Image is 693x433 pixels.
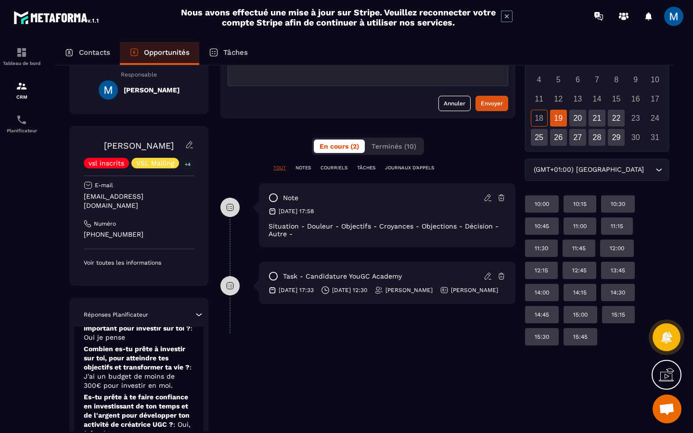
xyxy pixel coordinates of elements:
[475,96,508,111] button: Envoyer
[535,267,548,274] p: 12:15
[569,110,586,127] div: 20
[320,142,359,150] span: En cours (2)
[572,244,586,252] p: 11:45
[535,222,549,230] p: 10:45
[279,207,314,215] p: [DATE] 17:58
[627,110,644,127] div: 23
[646,71,663,88] div: 10
[223,48,248,57] p: Tâches
[124,86,180,94] h5: [PERSON_NAME]
[79,48,110,57] p: Contacts
[95,181,113,189] p: E-mail
[84,311,148,318] p: Réponses Planificateur
[569,90,586,107] div: 13
[572,267,587,274] p: 12:45
[573,200,587,208] p: 10:15
[269,222,506,238] div: Situation - Douleur - Objectifs - Croyances - Objections - Décision - Autre -
[569,71,586,88] div: 6
[589,71,605,88] div: 7
[531,110,548,127] div: 18
[550,71,567,88] div: 5
[535,200,549,208] p: 10:00
[550,110,567,127] div: 19
[2,107,41,140] a: schedulerschedulerPlanificateur
[589,90,605,107] div: 14
[589,129,605,146] div: 28
[573,222,587,230] p: 11:00
[366,140,422,153] button: Terminés (10)
[627,71,644,88] div: 9
[283,193,298,203] p: note
[573,333,588,341] p: 15:45
[646,129,663,146] div: 31
[180,7,496,27] h2: Nous avons effectué une mise à jour sur Stripe. Veuillez reconnecter votre compte Stripe afin de ...
[385,165,434,171] p: JOURNAUX D'APPELS
[608,90,625,107] div: 15
[611,289,625,296] p: 14:30
[531,90,548,107] div: 11
[573,289,587,296] p: 14:15
[199,42,257,65] a: Tâches
[535,333,549,341] p: 15:30
[332,286,367,294] p: [DATE] 12:30
[646,165,653,175] input: Search for option
[283,272,402,281] p: task - Candidature YouGC Academy
[529,52,665,146] div: Calendar days
[16,80,27,92] img: formation
[16,47,27,58] img: formation
[84,71,194,78] p: Responsable
[372,142,416,150] span: Terminés (10)
[16,114,27,126] img: scheduler
[531,71,548,88] div: 4
[451,286,498,294] p: [PERSON_NAME]
[438,96,471,111] button: Annuler
[120,42,199,65] a: Opportunités
[314,140,365,153] button: En cours (2)
[2,61,41,66] p: Tableau de bord
[279,286,314,294] p: [DATE] 17:33
[84,344,194,390] p: Combien es-tu prête à investir sur toi, pour atteindre tes objectifs et transformer ta vie ?
[608,71,625,88] div: 8
[84,230,194,239] p: [PHONE_NUMBER]
[608,110,625,127] div: 22
[295,165,311,171] p: NOTES
[589,110,605,127] div: 21
[94,220,116,228] p: Numéro
[531,165,646,175] span: (GMT+01:00) [GEOGRAPHIC_DATA]
[84,363,192,389] span: : J'ai un budget de moins de 300€ pour investir en moi.
[525,159,669,181] div: Search for option
[84,259,194,267] p: Voir toutes les informations
[612,311,625,318] p: 15:15
[627,90,644,107] div: 16
[535,244,548,252] p: 11:30
[535,311,549,318] p: 14:45
[2,39,41,73] a: formationformationTableau de bord
[550,90,567,107] div: 12
[385,286,433,294] p: [PERSON_NAME]
[181,159,194,169] p: +4
[104,140,174,151] a: [PERSON_NAME]
[2,94,41,100] p: CRM
[535,289,549,296] p: 14:00
[321,165,347,171] p: COURRIELS
[531,129,548,146] div: 25
[144,48,190,57] p: Opportunités
[89,160,124,166] p: vsl inscrits
[84,192,194,210] p: [EMAIL_ADDRESS][DOMAIN_NAME]
[2,73,41,107] a: formationformationCRM
[529,32,665,146] div: Calendar wrapper
[608,129,625,146] div: 29
[136,160,174,166] p: VSL Mailing
[273,165,286,171] p: TOUT
[610,244,624,252] p: 12:00
[357,165,375,171] p: TÂCHES
[653,395,681,423] a: Ouvrir le chat
[611,222,623,230] p: 11:15
[550,129,567,146] div: 26
[573,311,588,318] p: 15:00
[13,9,100,26] img: logo
[55,42,120,65] a: Contacts
[2,128,41,133] p: Planificateur
[627,129,644,146] div: 30
[611,267,625,274] p: 13:45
